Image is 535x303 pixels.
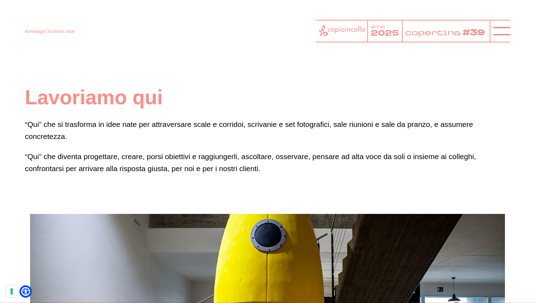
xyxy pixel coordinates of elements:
a: homepage [25,29,45,34]
button: Le tue preferenze relative al consenso per le tecnologie di tracciamento [6,285,18,297]
p: “Qui” che si trasforma in idee nate per attraversare scale e corridoi, scrivanie e set fotografic... [25,118,510,142]
tspan: 2025 [371,28,399,39]
a: Open Accessibility Menu [21,287,30,296]
tspan: copertina [405,27,462,38]
tspan: #39 [464,27,487,39]
tspan: anno [371,24,385,30]
span: la nostra sede [48,29,75,34]
h1: Lavoriamo qui [25,85,510,110]
p: “Qui” che diventa progettare, creare, porsi obiettivi e raggiungerli, ascoltare, osservare, pensa... [25,151,510,174]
